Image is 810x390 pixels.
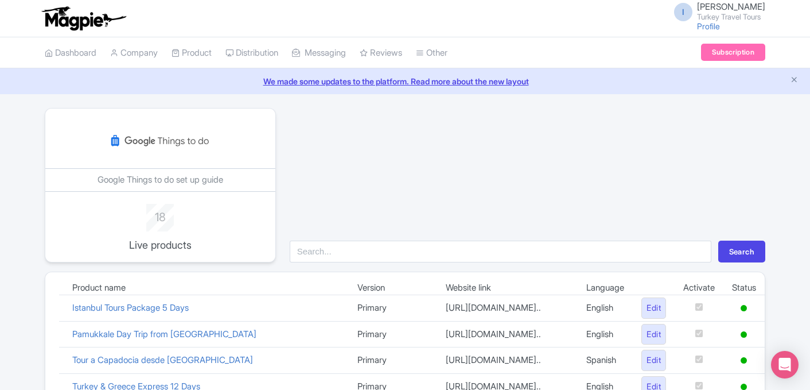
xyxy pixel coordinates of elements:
[697,1,765,12] span: [PERSON_NAME]
[578,295,633,322] td: English
[416,37,447,69] a: Other
[172,37,212,69] a: Product
[437,347,578,374] td: [URL][DOMAIN_NAME]..
[578,347,633,374] td: Spanish
[718,241,765,262] button: Search
[437,321,578,347] td: [URL][DOMAIN_NAME]..
[697,21,720,31] a: Profile
[39,6,128,31] img: logo-ab69f6fb50320c5b225c76a69d11143b.png
[641,298,666,319] a: Edit
[437,281,578,295] td: Website link
[578,281,633,295] td: Language
[72,354,253,365] a: Tour a Capadocia desde [GEOGRAPHIC_DATA]
[771,351,799,379] div: Open Intercom Messenger
[113,237,207,253] p: Live products
[349,281,437,295] td: Version
[7,75,803,87] a: We made some updates to the platform. Read more about the new layout
[290,241,711,262] input: Search...
[641,350,666,371] a: Edit
[292,37,346,69] a: Messaging
[667,2,765,21] a: I [PERSON_NAME] Turkey Travel Tours
[360,37,402,69] a: Reviews
[72,329,256,339] a: Pamukkale Day Trip from [GEOGRAPHIC_DATA]
[113,204,207,226] div: 18
[578,321,633,347] td: English
[349,347,437,374] td: Primary
[108,122,212,159] img: kvarzr6begmig94msh6q.svg
[349,295,437,322] td: Primary
[641,324,666,345] a: Edit
[64,281,349,295] td: Product name
[697,13,765,21] small: Turkey Travel Tours
[701,44,765,61] a: Subscription
[349,321,437,347] td: Primary
[72,302,189,313] a: Istanbul Tours Package 5 Days
[674,3,692,21] span: I
[723,281,765,295] td: Status
[45,37,96,69] a: Dashboard
[98,174,223,185] a: Google Things to do set up guide
[225,37,278,69] a: Distribution
[110,37,158,69] a: Company
[675,281,723,295] td: Activate
[437,295,578,322] td: [URL][DOMAIN_NAME]..
[790,74,799,87] button: Close announcement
